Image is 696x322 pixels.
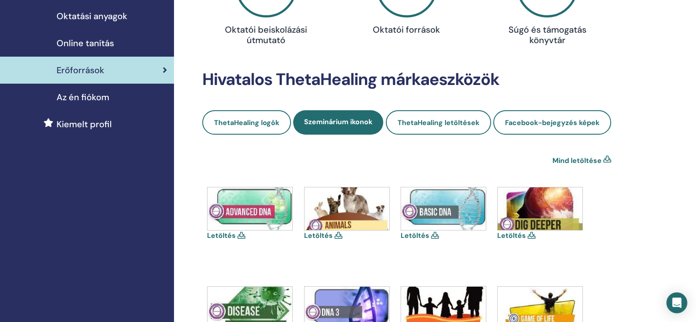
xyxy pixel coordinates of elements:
[505,118,599,127] span: Facebook-bejegyzés képek
[57,10,127,23] span: Oktatási anyagok
[202,110,291,135] a: ThetaHealing logók
[552,156,602,166] a: Mind letöltése
[57,118,112,131] span: Kiemelt profil
[304,117,372,126] span: Szeminárium ikonok
[304,231,333,240] a: Letöltés
[57,91,109,104] span: Az én fiókom
[502,24,593,45] h4: Súgó és támogatás könyvtár
[361,24,452,35] h4: Oktatói források
[498,187,582,230] img: dig-deeper.jpg
[304,187,389,230] img: animal.jpg
[398,118,479,127] span: ThetaHealing letöltések
[214,118,279,127] span: ThetaHealing logók
[401,187,486,230] img: basic.jpg
[207,187,292,230] img: advanced.jpg
[401,231,429,240] a: Letöltés
[207,231,236,240] a: Letöltés
[221,24,312,45] h4: Oktatói beiskolázási útmutató
[493,110,611,135] a: Facebook-bejegyzés képek
[57,64,104,77] span: Erőforrások
[293,110,383,135] a: Szeminárium ikonok
[666,292,687,313] div: Open Intercom Messenger
[57,37,114,50] span: Online tanítás
[386,110,491,135] a: ThetaHealing letöltések
[497,231,526,240] a: Letöltés
[202,70,611,90] h2: Hivatalos ThetaHealing márkaeszközök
